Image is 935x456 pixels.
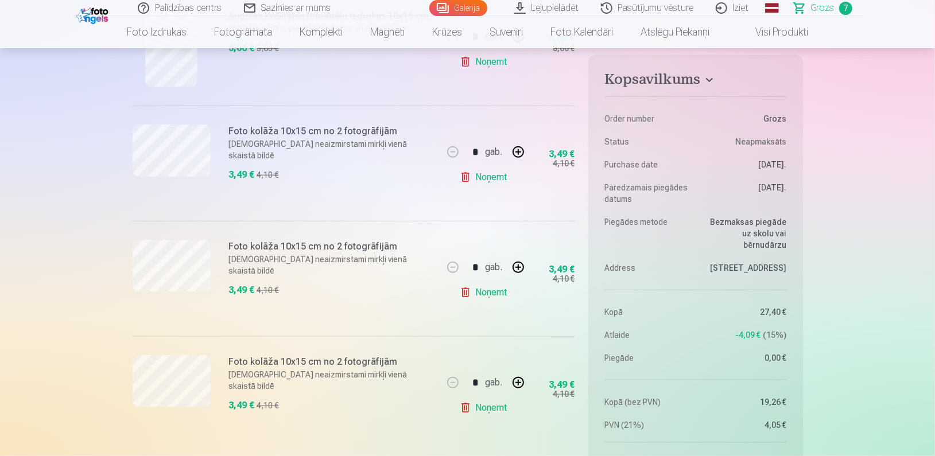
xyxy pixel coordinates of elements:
span: Grozs [811,1,835,15]
h6: Foto kolāža 10x15 cm no 2 fotogrāfijām [229,355,436,369]
dt: Address [604,262,690,274]
a: Komplekti [286,16,356,48]
div: 3,49 € [549,381,575,388]
a: Krūzes [418,16,476,48]
dd: 4,05 € [701,419,787,431]
h6: Foto kolāža 10x15 cm no 2 fotogrāfijām [229,124,436,138]
dt: Order number [604,113,690,124]
dt: Kopā (bez PVN) [604,396,690,408]
p: [DEMOGRAPHIC_DATA] neaizmirstami mirkļi vienā skaistā bildē [229,369,436,392]
div: 4,10 € [553,273,575,284]
dt: PVN (21%) [604,419,690,431]
div: 3,60 € [257,42,279,54]
div: gab. [485,254,502,281]
dd: 27,40 € [701,306,787,318]
dt: Paredzamais piegādes datums [604,182,690,205]
dt: Kopā [604,306,690,318]
p: [DEMOGRAPHIC_DATA] neaizmirstami mirkļi vienā skaistā bildē [229,138,436,161]
h6: Foto kolāža 10x15 cm no 2 fotogrāfijām [229,240,436,254]
a: Noņemt [460,50,512,73]
span: Neapmaksāts [736,136,787,147]
a: Fotogrāmata [200,16,286,48]
span: 7 [839,2,852,15]
div: 4,10 € [553,158,575,169]
div: 3,49 € [229,283,255,297]
a: Visi produkti [723,16,822,48]
a: Noņemt [460,396,512,419]
a: Foto izdrukas [113,16,200,48]
dt: Purchase date [604,159,690,170]
dd: Grozs [701,113,787,124]
div: 3,49 € [229,168,255,182]
div: 4,10 € [257,284,279,296]
div: 4,10 € [553,388,575,400]
dt: Piegāde [604,352,690,364]
dd: [STREET_ADDRESS] [701,262,787,274]
dd: Bezmaksas piegāde uz skolu vai bērnudārzu [701,216,787,251]
p: [DEMOGRAPHIC_DATA] neaizmirstami mirkļi vienā skaistā bildē [229,254,436,276]
div: 4,10 € [257,400,279,411]
dd: 0,00 € [701,352,787,364]
dt: Status [604,136,690,147]
a: Magnēti [356,16,418,48]
img: /fa1 [76,5,111,24]
dd: 19,26 € [701,396,787,408]
dd: [DATE]. [701,182,787,205]
span: -4,09 € [736,329,761,341]
a: Foto kalendāri [537,16,627,48]
div: 3,49 € [229,399,255,412]
div: gab. [485,369,502,396]
button: Kopsavilkums [604,71,786,92]
a: Atslēgu piekariņi [627,16,723,48]
div: 3,06 € [229,41,255,55]
div: 3,49 € [549,266,575,273]
a: Noņemt [460,281,512,304]
dt: Atlaide [604,329,690,341]
dt: Piegādes metode [604,216,690,251]
span: 15 % [763,329,787,341]
a: Suvenīri [476,16,537,48]
div: gab. [485,138,502,166]
div: 3,49 € [549,151,575,158]
a: Noņemt [460,166,512,189]
div: 4,10 € [257,169,279,181]
div: 3,60 € [553,42,575,54]
dd: [DATE]. [701,159,787,170]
